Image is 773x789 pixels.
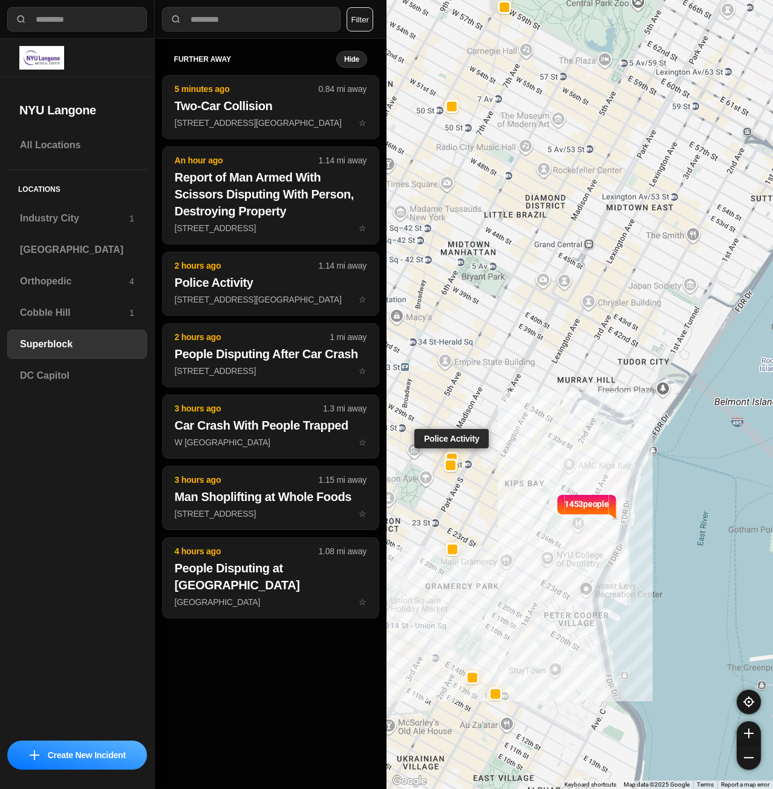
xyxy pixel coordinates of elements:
[330,331,367,343] p: 1 mi away
[359,597,367,607] span: star
[175,83,319,95] p: 5 minutes ago
[175,402,323,414] p: 3 hours ago
[564,498,609,525] p: 1453 people
[414,429,489,448] div: Police Activity
[175,97,367,114] h2: Two-Car Collision
[359,437,367,447] span: star
[162,294,379,304] a: 2 hours ago1.14 mi awayPolice Activity[STREET_ADDRESS][GEOGRAPHIC_DATA]star
[175,365,367,377] p: [STREET_ADDRESS]
[319,474,367,486] p: 1.15 mi away
[744,753,754,762] img: zoom-out
[608,493,618,520] img: notch
[175,508,367,520] p: [STREET_ADDRESS]
[359,223,367,233] span: star
[175,331,330,343] p: 2 hours ago
[162,252,379,316] button: 2 hours ago1.14 mi awayPolice Activity[STREET_ADDRESS][GEOGRAPHIC_DATA]star
[743,696,754,707] img: recenter
[359,509,367,519] span: star
[7,235,147,264] a: [GEOGRAPHIC_DATA]
[162,365,379,376] a: 2 hours ago1 mi awayPeople Disputing After Car Crash[STREET_ADDRESS]star
[319,83,367,95] p: 0.84 mi away
[15,13,27,25] img: search
[721,781,769,788] a: Report a map error
[336,51,367,68] button: Hide
[319,154,367,166] p: 1.14 mi away
[129,212,134,224] p: 1
[19,46,64,70] img: logo
[162,146,379,244] button: An hour ago1.14 mi awayReport of Man Armed With Scissors Disputing With Person, Destroying Proper...
[162,394,379,459] button: 3 hours ago1.3 mi awayCar Crash With People TrappedW [GEOGRAPHIC_DATA]star
[175,596,367,608] p: [GEOGRAPHIC_DATA]
[175,117,367,129] p: [STREET_ADDRESS][GEOGRAPHIC_DATA]
[162,537,379,618] button: 4 hours ago1.08 mi awayPeople Disputing at [GEOGRAPHIC_DATA][GEOGRAPHIC_DATA]star
[175,274,367,291] h2: Police Activity
[359,366,367,376] span: star
[162,508,379,519] a: 3 hours ago1.15 mi awayMan Shoplifting at Whole Foods[STREET_ADDRESS]star
[20,337,134,352] h3: Superblock
[162,117,379,128] a: 5 minutes ago0.84 mi awayTwo-Car Collision[STREET_ADDRESS][GEOGRAPHIC_DATA]star
[175,345,367,362] h2: People Disputing After Car Crash
[7,131,147,160] a: All Locations
[359,118,367,128] span: star
[175,169,367,220] h2: Report of Man Armed With Scissors Disputing With Person, Destroying Property
[129,275,134,287] p: 4
[7,170,147,204] h5: Locations
[175,436,367,448] p: W [GEOGRAPHIC_DATA]
[175,474,319,486] p: 3 hours ago
[162,323,379,387] button: 2 hours ago1 mi awayPeople Disputing After Car Crash[STREET_ADDRESS]star
[564,781,616,789] button: Keyboard shortcuts
[175,293,367,306] p: [STREET_ADDRESS][GEOGRAPHIC_DATA]
[319,260,367,272] p: 1.14 mi away
[20,243,134,257] h3: [GEOGRAPHIC_DATA]
[162,466,379,530] button: 3 hours ago1.15 mi awayMan Shoplifting at Whole Foods[STREET_ADDRESS]star
[175,488,367,505] h2: Man Shoplifting at Whole Foods
[20,138,134,152] h3: All Locations
[20,306,129,320] h3: Cobble Hill
[20,274,129,289] h3: Orthopedic
[30,750,39,760] img: icon
[170,13,182,25] img: search
[162,223,379,233] a: An hour ago1.14 mi awayReport of Man Armed With Scissors Disputing With Person, Destroying Proper...
[744,728,754,738] img: zoom-in
[175,417,367,434] h2: Car Crash With People Trapped
[175,560,367,594] h2: People Disputing at [GEOGRAPHIC_DATA]
[7,361,147,390] a: DC Capitol
[344,54,359,64] small: Hide
[347,7,373,31] button: Filter
[175,545,319,557] p: 4 hours ago
[697,781,714,788] a: Terms (opens in new tab)
[445,452,458,465] button: Police Activity
[7,298,147,327] a: Cobble Hill1
[390,773,429,789] a: Open this area in Google Maps (opens a new window)
[175,154,319,166] p: An hour ago
[7,267,147,296] a: Orthopedic4
[162,437,379,447] a: 3 hours ago1.3 mi awayCar Crash With People TrappedW [GEOGRAPHIC_DATA]star
[7,330,147,359] a: Superblock
[20,368,134,383] h3: DC Capitol
[175,222,367,234] p: [STREET_ADDRESS]
[162,597,379,607] a: 4 hours ago1.08 mi awayPeople Disputing at [GEOGRAPHIC_DATA][GEOGRAPHIC_DATA]star
[555,493,564,520] img: notch
[737,745,761,770] button: zoom-out
[319,545,367,557] p: 1.08 mi away
[390,773,429,789] img: Google
[624,781,690,788] span: Map data ©2025 Google
[20,211,129,226] h3: Industry City
[737,690,761,714] button: recenter
[175,260,319,272] p: 2 hours ago
[737,721,761,745] button: zoom-in
[48,749,126,761] p: Create New Incident
[162,75,379,139] button: 5 minutes ago0.84 mi awayTwo-Car Collision[STREET_ADDRESS][GEOGRAPHIC_DATA]star
[7,741,147,770] button: iconCreate New Incident
[323,402,367,414] p: 1.3 mi away
[129,307,134,319] p: 1
[174,54,336,64] h5: further away
[7,204,147,233] a: Industry City1
[359,295,367,304] span: star
[19,102,135,119] h2: NYU Langone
